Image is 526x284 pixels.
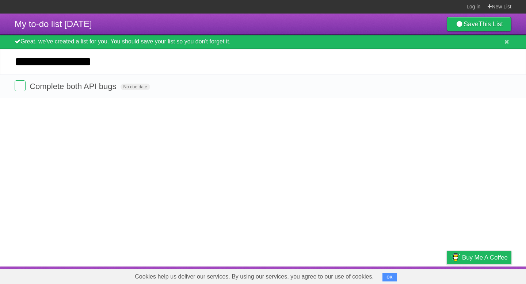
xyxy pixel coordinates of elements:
a: Buy me a coffee [447,251,511,264]
span: No due date [121,84,150,90]
span: Complete both API bugs [30,82,118,91]
b: This List [479,20,503,28]
a: SaveThis List [447,17,511,31]
a: Developers [374,268,403,282]
span: Buy me a coffee [462,251,508,264]
a: About [350,268,365,282]
span: Cookies help us deliver our services. By using our services, you agree to our use of cookies. [127,269,381,284]
button: OK [382,273,397,281]
a: Terms [412,268,428,282]
span: My to-do list [DATE] [15,19,92,29]
label: Done [15,80,26,91]
a: Suggest a feature [465,268,511,282]
a: Privacy [437,268,456,282]
img: Buy me a coffee [450,251,460,264]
